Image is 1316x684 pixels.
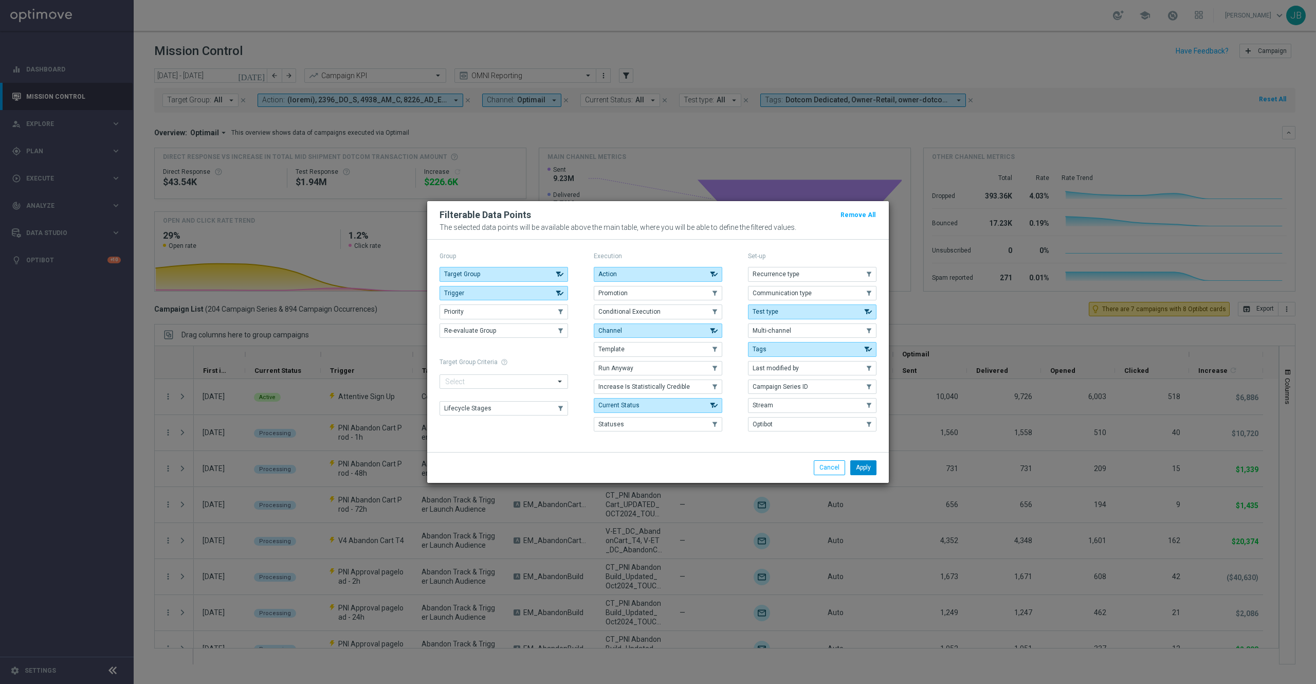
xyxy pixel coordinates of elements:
button: Multi-channel [748,323,876,338]
button: Increase Is Statistically Credible [594,380,722,394]
p: Group [440,252,568,260]
span: Communication type [753,290,812,297]
button: Template [594,342,722,356]
button: Test type [748,304,876,319]
span: Priority [444,308,464,315]
span: Campaign Series ID [753,383,808,390]
span: Recurrence type [753,271,799,278]
span: Optibot [753,421,773,428]
button: Target Group [440,267,568,281]
button: Apply [850,460,876,475]
span: help_outline [501,358,508,366]
p: Set-up [748,252,876,260]
button: Action [594,267,722,281]
button: Optibot [748,417,876,431]
span: Re-evaluate Group [444,327,496,334]
button: Conditional Execution [594,304,722,319]
button: Trigger [440,286,568,300]
span: Template [598,346,625,353]
span: Channel [598,327,622,334]
p: Execution [594,252,722,260]
button: Lifecycle Stages [440,401,568,416]
p: The selected data points will be available above the main table, where you will be able to define... [440,223,876,231]
h1: Target Group Criteria [440,358,568,366]
button: Recurrence type [748,267,876,281]
button: Communication type [748,286,876,300]
span: Increase Is Statistically Credible [598,383,690,390]
button: Re-evaluate Group [440,323,568,338]
span: Last modified by [753,365,799,372]
span: Current Status [598,402,639,409]
span: Tags [753,346,766,353]
span: Run Anyway [598,365,633,372]
button: Promotion [594,286,722,300]
span: Stream [753,402,773,409]
button: Stream [748,398,876,412]
button: Priority [440,304,568,319]
span: Lifecycle Stages [444,405,491,412]
button: Remove All [839,209,876,221]
span: Promotion [598,290,628,297]
span: Conditional Execution [598,308,661,315]
button: Campaign Series ID [748,380,876,394]
button: Run Anyway [594,361,722,375]
button: Current Status [594,398,722,412]
button: Last modified by [748,361,876,375]
span: Target Group [444,271,480,278]
span: Statuses [598,421,624,428]
span: Trigger [444,290,464,297]
span: Multi-channel [753,327,791,334]
button: Statuses [594,417,722,431]
button: Channel [594,323,722,338]
h2: Filterable Data Points [440,209,531,221]
span: Action [598,271,617,278]
button: Tags [748,342,876,356]
span: Test type [753,308,778,315]
button: Cancel [814,460,845,475]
